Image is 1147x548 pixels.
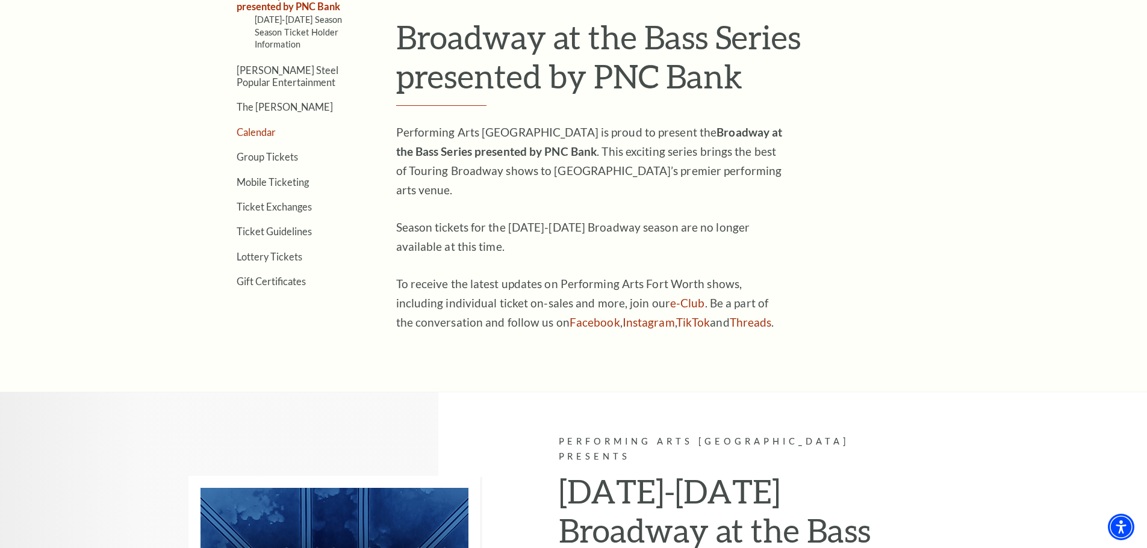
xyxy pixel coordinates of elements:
[237,226,312,237] a: Ticket Guidelines
[670,296,705,310] a: e-Club
[396,123,788,200] p: Performing Arts [GEOGRAPHIC_DATA] is proud to present the . This exciting series brings the best ...
[396,17,947,106] h1: Broadway at the Bass Series presented by PNC Bank
[730,315,772,329] a: Threads - open in a new tab
[237,101,333,112] a: The [PERSON_NAME]
[570,315,620,329] a: Facebook - open in a new tab
[237,201,312,212] a: Ticket Exchanges
[623,315,675,329] a: Instagram - open in a new tab
[237,126,276,138] a: Calendar
[237,276,306,287] a: Gift Certificates
[396,218,788,256] p: Season tickets for the [DATE]-[DATE] Broadway season are no longer available at this time.
[237,251,302,262] a: Lottery Tickets
[396,125,783,158] strong: Broadway at the Bass Series presented by PNC Bank
[255,14,343,25] a: [DATE]-[DATE] Season
[1108,514,1134,540] div: Accessibility Menu
[237,64,338,87] a: [PERSON_NAME] Steel Popular Entertainment
[396,274,788,332] p: To receive the latest updates on Performing Arts Fort Worth shows, including individual ticket on...
[237,151,298,162] a: Group Tickets
[237,176,309,188] a: Mobile Ticketing
[255,27,339,49] a: Season Ticket Holder Information
[676,315,710,329] a: TikTok - open in a new tab
[559,434,881,464] p: Performing Arts [GEOGRAPHIC_DATA] Presents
